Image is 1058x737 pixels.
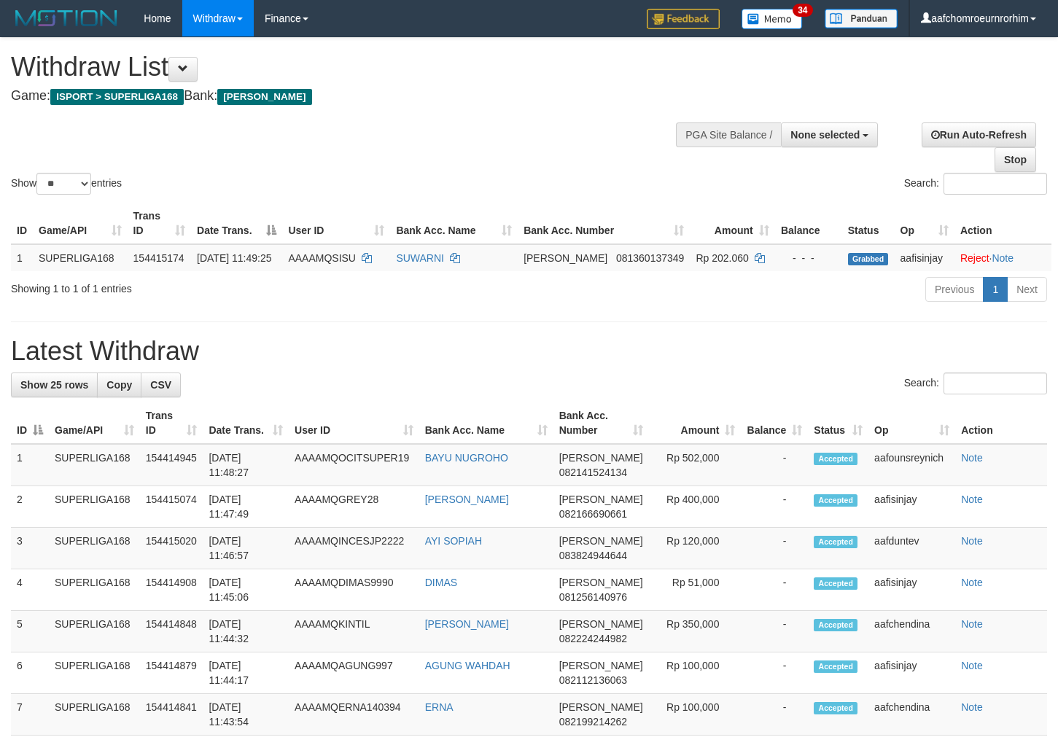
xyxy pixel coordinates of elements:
[696,252,748,264] span: Rp 202.060
[895,203,954,244] th: Op: activate to sort column ascending
[895,244,954,271] td: aafisinjay
[49,402,140,444] th: Game/API: activate to sort column ascending
[106,379,132,391] span: Copy
[868,444,955,486] td: aafounsreynich
[741,402,808,444] th: Balance: activate to sort column ascending
[649,694,742,736] td: Rp 100,000
[559,550,627,561] span: Copy 083824944644 to clipboard
[676,122,781,147] div: PGA Site Balance /
[49,652,140,694] td: SUPERLIGA168
[97,373,141,397] a: Copy
[11,173,122,195] label: Show entries
[954,244,1051,271] td: ·
[559,452,643,464] span: [PERSON_NAME]
[11,444,49,486] td: 1
[741,569,808,611] td: -
[922,122,1036,147] a: Run Auto-Refresh
[11,569,49,611] td: 4
[983,277,1008,302] a: 1
[11,694,49,736] td: 7
[425,535,482,547] a: AYI SOPIAH
[11,611,49,652] td: 5
[203,694,289,736] td: [DATE] 11:43:54
[11,89,691,104] h4: Game: Bank:
[995,147,1036,172] a: Stop
[36,173,91,195] select: Showentries
[203,486,289,528] td: [DATE] 11:47:49
[848,253,889,265] span: Grabbed
[649,652,742,694] td: Rp 100,000
[128,203,192,244] th: Trans ID: activate to sort column ascending
[868,611,955,652] td: aafchendina
[868,402,955,444] th: Op: activate to sort column ascending
[842,203,895,244] th: Status
[289,444,419,486] td: AAAAMQOCITSUPER19
[150,379,171,391] span: CSV
[289,652,419,694] td: AAAAMQAGUNG997
[203,444,289,486] td: [DATE] 11:48:27
[203,569,289,611] td: [DATE] 11:45:06
[868,528,955,569] td: aafduntev
[559,508,627,520] span: Copy 082166690661 to clipboard
[944,373,1047,394] input: Search:
[553,402,649,444] th: Bank Acc. Number: activate to sort column ascending
[793,4,812,17] span: 34
[282,203,390,244] th: User ID: activate to sort column ascending
[425,452,508,464] a: BAYU NUGROHO
[49,528,140,569] td: SUPERLIGA168
[1007,277,1047,302] a: Next
[203,652,289,694] td: [DATE] 11:44:17
[11,528,49,569] td: 3
[559,618,643,630] span: [PERSON_NAME]
[775,203,842,244] th: Balance
[814,536,857,548] span: Accepted
[904,373,1047,394] label: Search:
[20,379,88,391] span: Show 25 rows
[191,203,282,244] th: Date Trans.: activate to sort column descending
[217,89,311,105] span: [PERSON_NAME]
[649,402,742,444] th: Amount: activate to sort column ascending
[814,702,857,714] span: Accepted
[961,452,983,464] a: Note
[11,7,122,29] img: MOTION_logo.png
[140,402,203,444] th: Trans ID: activate to sort column ascending
[140,569,203,611] td: 154414908
[868,694,955,736] td: aafchendina
[944,173,1047,195] input: Search:
[11,276,430,296] div: Showing 1 to 1 of 1 entries
[425,660,510,671] a: AGUNG WAHDAH
[649,444,742,486] td: Rp 502,000
[33,203,128,244] th: Game/API: activate to sort column ascending
[559,577,643,588] span: [PERSON_NAME]
[961,535,983,547] a: Note
[50,89,184,105] span: ISPORT > SUPERLIGA168
[559,701,643,713] span: [PERSON_NAME]
[288,252,356,264] span: AAAAMQSISU
[425,618,509,630] a: [PERSON_NAME]
[49,486,140,528] td: SUPERLIGA168
[649,528,742,569] td: Rp 120,000
[140,444,203,486] td: 154414945
[11,337,1047,366] h1: Latest Withdraw
[868,569,955,611] td: aafisinjay
[868,652,955,694] td: aafisinjay
[11,244,33,271] td: 1
[690,203,774,244] th: Amount: activate to sort column ascending
[559,535,643,547] span: [PERSON_NAME]
[396,252,444,264] a: SUWARNI
[140,528,203,569] td: 154415020
[518,203,690,244] th: Bank Acc. Number: activate to sort column ascending
[961,577,983,588] a: Note
[11,52,691,82] h1: Withdraw List
[197,252,271,264] span: [DATE] 11:49:25
[11,486,49,528] td: 2
[203,528,289,569] td: [DATE] 11:46:57
[559,716,627,728] span: Copy 082199214262 to clipboard
[289,694,419,736] td: AAAAMQERNA140394
[961,701,983,713] a: Note
[961,494,983,505] a: Note
[559,467,627,478] span: Copy 082141524134 to clipboard
[289,486,419,528] td: AAAAMQGREY28
[790,129,860,141] span: None selected
[559,660,643,671] span: [PERSON_NAME]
